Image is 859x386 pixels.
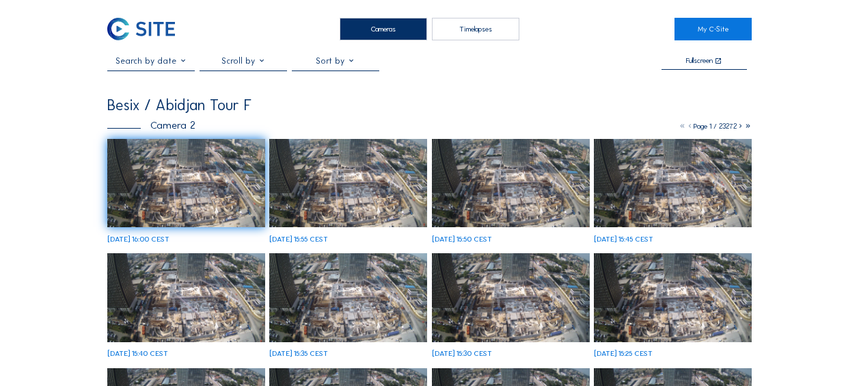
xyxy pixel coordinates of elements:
[694,122,737,131] span: Page 1 / 23272
[107,56,195,66] input: Search by date 󰅀
[686,57,713,65] div: Fullscreen
[107,253,265,342] img: image_53205604
[594,139,752,228] img: image_53205713
[269,235,328,243] div: [DATE] 15:55 CEST
[432,235,492,243] div: [DATE] 15:50 CEST
[269,139,427,228] img: image_53206031
[107,18,185,40] a: C-SITE Logo
[269,253,427,342] img: image_53205476
[107,139,265,228] img: image_53206133
[269,350,328,357] div: [DATE] 15:35 CEST
[432,139,590,228] img: image_53205930
[340,18,427,40] div: Cameras
[594,235,653,243] div: [DATE] 15:45 CEST
[107,235,169,243] div: [DATE] 16:00 CEST
[594,350,653,357] div: [DATE] 15:25 CEST
[107,120,195,130] div: Camera 2
[594,253,752,342] img: image_53205129
[107,18,175,40] img: C-SITE Logo
[432,18,519,40] div: Timelapses
[107,350,168,357] div: [DATE] 15:40 CEST
[674,18,752,40] a: My C-Site
[432,350,492,357] div: [DATE] 15:30 CEST
[107,98,251,113] div: Besix / Abidjan Tour F
[432,253,590,342] img: image_53205387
